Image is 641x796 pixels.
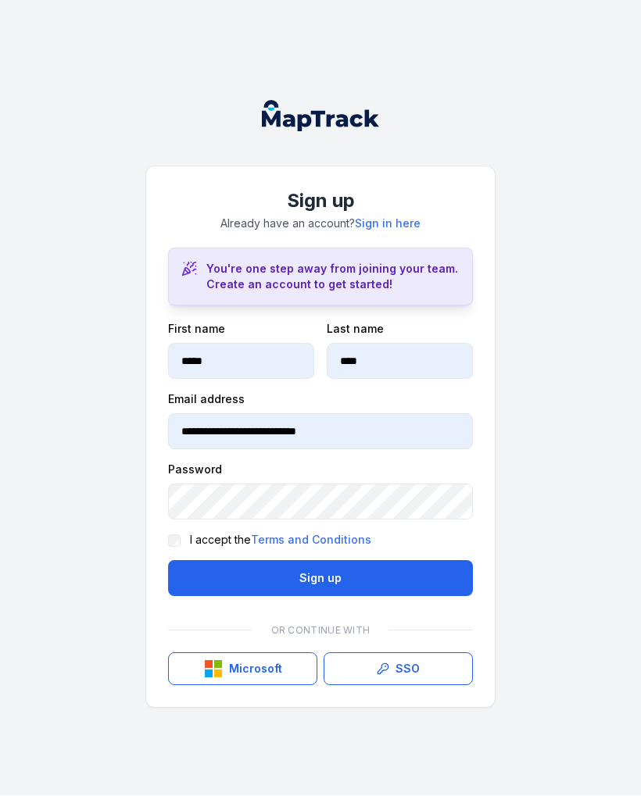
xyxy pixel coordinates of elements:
[327,322,384,337] label: Last name
[243,101,398,132] nav: Global
[168,616,473,647] div: Or continue with
[168,392,245,408] label: Email address
[324,653,473,686] a: SSO
[355,216,421,232] a: Sign in here
[168,189,473,214] h1: Sign up
[220,217,421,230] span: Already have an account?
[190,533,371,548] label: I accept the
[168,561,473,597] button: Sign up
[168,462,222,478] label: Password
[206,262,460,293] h3: You're one step away from joining your team. Create an account to get started!
[251,533,371,548] a: Terms and Conditions
[168,653,317,686] button: Microsoft
[168,322,225,337] label: First name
